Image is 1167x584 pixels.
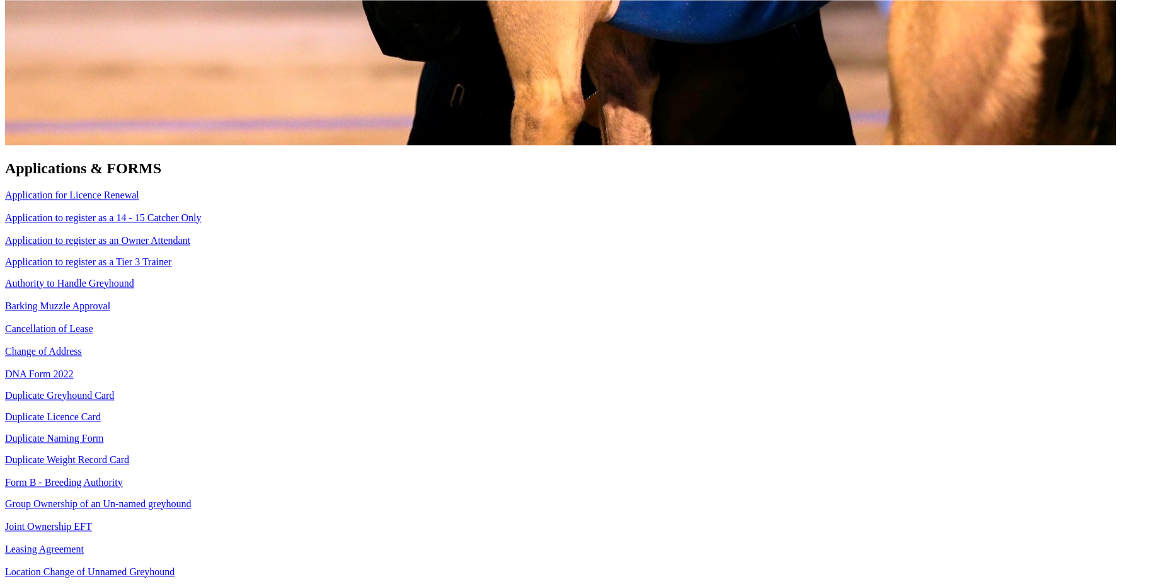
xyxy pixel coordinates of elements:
[5,323,93,334] a: Cancellation of Lease
[5,346,82,357] a: Change of Address
[5,278,134,289] a: Authority to Handle Greyhound
[5,160,1162,177] h2: Applications & FORMS
[5,390,114,401] a: Duplicate Greyhound Card
[5,235,190,246] a: Application to register as an Owner Attendant
[5,544,84,554] a: Leasing Agreement
[5,433,103,444] a: Duplicate Naming Form
[5,566,175,577] a: Location Change of Unnamed Greyhound
[5,521,92,532] a: Joint Ownership EFT
[5,498,191,509] a: Group Ownership of an Un-named greyhound
[5,477,123,488] a: Form B - Breeding Authority
[5,454,129,465] a: Duplicate Weight Record Card
[5,190,139,200] a: Application for Licence Renewal
[5,369,73,379] a: DNA Form 2022
[5,411,101,422] a: Duplicate Licence Card
[5,301,110,311] a: Barking Muzzle Approval
[5,212,201,223] a: Application to register as a 14 - 15 Catcher Only
[5,256,171,267] a: Application to register as a Tier 3 Trainer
